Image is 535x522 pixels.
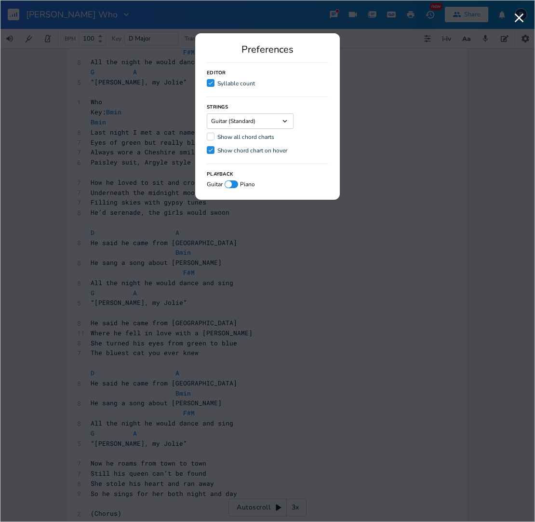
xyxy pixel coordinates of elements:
[207,45,328,55] div: Preferences
[240,181,255,187] span: Piano
[217,81,255,86] div: Syllable count
[211,118,255,124] span: Guitar (Standard)
[207,105,228,110] h3: Strings
[207,181,223,187] span: Guitar
[217,134,274,140] div: Show all chord charts
[207,172,233,177] h3: Playback
[217,148,287,153] div: Show chord chart on hover
[207,70,226,75] h3: Editor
